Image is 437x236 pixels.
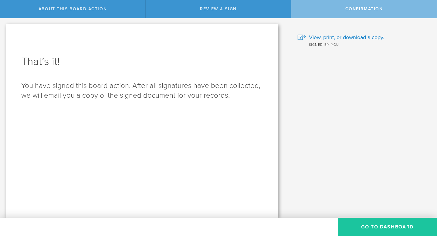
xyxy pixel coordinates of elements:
[338,218,437,236] button: Go to Dashboard
[21,81,263,100] p: You have signed this board action. After all signatures have been collected, we will email you a ...
[21,54,263,69] h1: That’s it!
[345,6,383,12] span: Confirmation
[309,33,384,41] span: View, print, or download a copy.
[407,189,437,218] iframe: Chat Widget
[200,6,237,12] span: Review & Sign
[297,41,428,47] div: Signed by you
[39,6,107,12] span: About this Board Action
